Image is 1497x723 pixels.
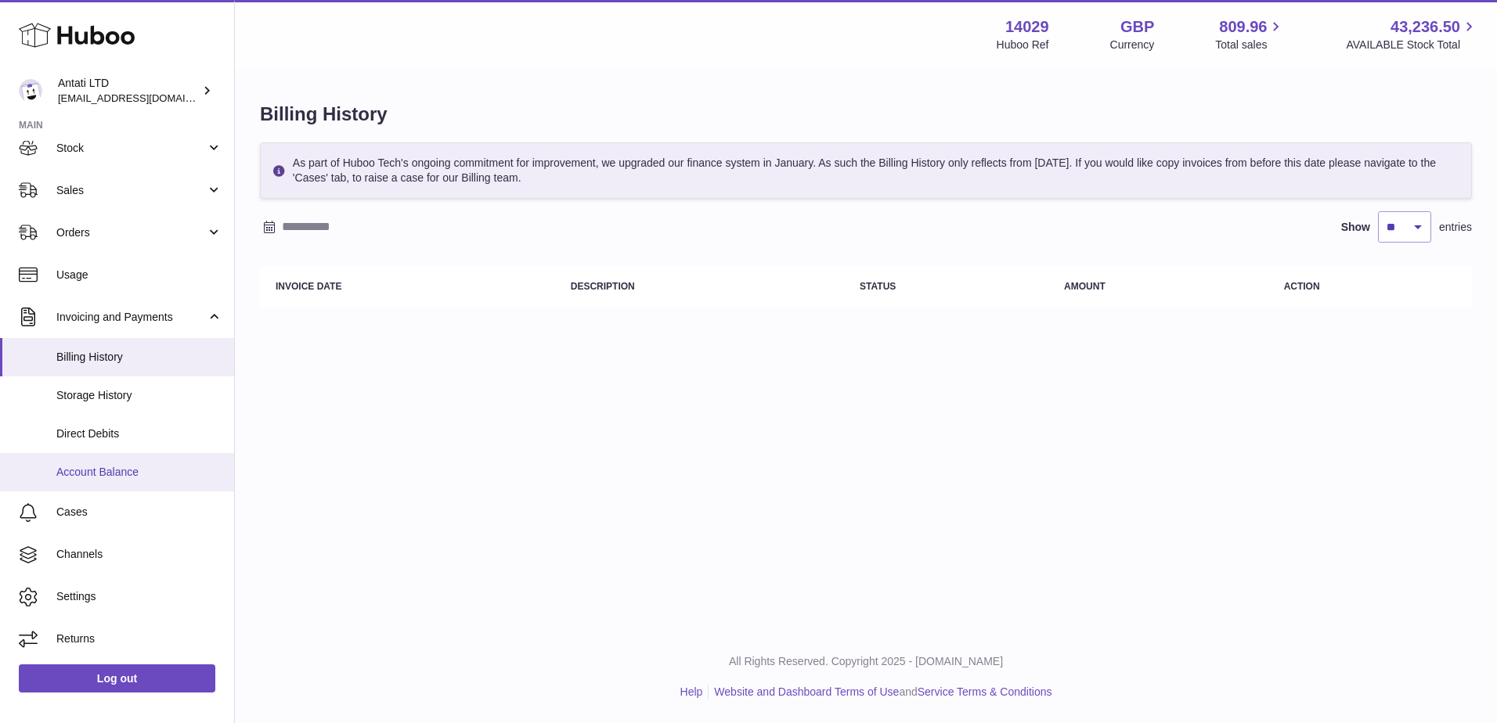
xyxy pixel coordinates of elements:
span: Direct Debits [56,426,222,441]
label: Show [1341,220,1370,235]
strong: Amount [1064,281,1106,292]
span: Invoicing and Payments [56,310,206,325]
span: Account Balance [56,465,222,480]
span: Settings [56,589,222,604]
strong: 14029 [1005,16,1049,38]
span: Cases [56,505,222,520]
span: Total sales [1215,38,1285,52]
span: entries [1439,220,1472,235]
a: Service Terms & Conditions [918,685,1052,698]
span: Billing History [56,350,222,365]
span: Usage [56,268,222,282]
span: [EMAIL_ADDRESS][DOMAIN_NAME] [58,92,230,104]
span: Sales [56,183,206,198]
strong: GBP [1120,16,1154,38]
p: All Rights Reserved. Copyright 2025 - [DOMAIN_NAME] [247,654,1484,669]
div: Currency [1110,38,1155,52]
h1: Billing History [260,102,1472,127]
span: Channels [56,547,222,562]
div: Antati LTD [58,76,199,106]
strong: Action [1284,281,1320,292]
span: Orders [56,225,206,240]
strong: Description [571,281,635,292]
span: 809.96 [1219,16,1267,38]
span: AVAILABLE Stock Total [1346,38,1478,52]
span: Storage History [56,388,222,403]
strong: Status [860,281,896,292]
a: Help [680,685,703,698]
span: Returns [56,631,222,646]
a: Website and Dashboard Terms of Use [714,685,899,698]
div: As part of Huboo Tech's ongoing commitment for improvement, we upgraded our finance system in Jan... [260,142,1472,199]
a: 809.96 Total sales [1215,16,1285,52]
img: internalAdmin-14029@internal.huboo.com [19,79,42,103]
span: Stock [56,141,206,156]
li: and [709,685,1052,700]
strong: Invoice Date [276,281,341,292]
span: 43,236.50 [1391,16,1460,38]
div: Huboo Ref [997,38,1049,52]
a: 43,236.50 AVAILABLE Stock Total [1346,16,1478,52]
a: Log out [19,664,215,692]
